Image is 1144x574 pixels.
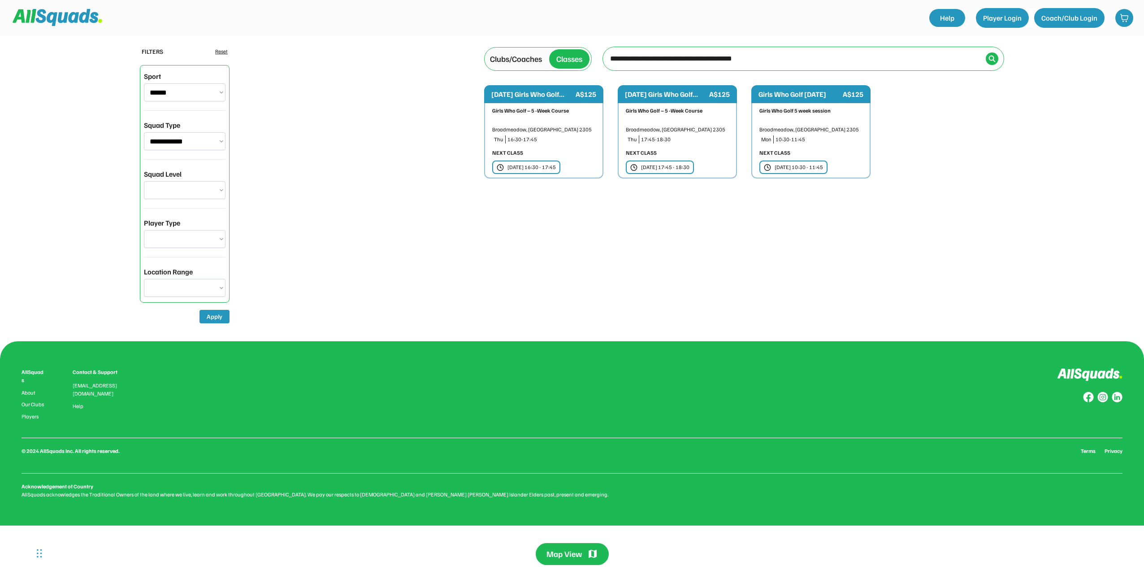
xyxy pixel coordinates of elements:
div: FILTERS [142,47,163,56]
div: Location Range [144,266,193,277]
a: About [22,390,46,396]
div: Sport [144,71,161,82]
div: [DATE] 17:45 - 18:30 [641,163,689,171]
button: Apply [199,310,230,323]
div: Girls Who Golf – 5 -Week Course [492,107,595,115]
img: shopping-cart-01%20%281%29.svg [1120,13,1129,22]
div: NEXT CLASS [492,149,523,157]
a: Help [929,9,965,27]
div: Mon [761,135,771,143]
div: Thu [628,135,637,143]
div: Girls Who Golf 5 week session [759,107,862,115]
div: AllSquads [22,368,46,384]
a: Privacy [1105,447,1122,455]
img: Logo%20inverted.svg [1057,368,1122,381]
button: Player Login [976,8,1029,28]
button: Coach/Club Login [1034,8,1105,28]
div: Broadmeadow, [GEOGRAPHIC_DATA] 2305 [492,126,595,134]
img: Group%20copy%206.svg [1112,392,1122,403]
div: NEXT CLASS [626,149,657,157]
div: NEXT CLASS [759,149,790,157]
div: Thu [494,135,503,143]
div: A$125 [576,89,596,100]
div: Clubs/Coaches [490,53,542,65]
div: Acknowledgement of Country [22,483,93,491]
img: clock.svg [764,164,771,171]
a: Terms [1081,447,1096,455]
div: AllSquads acknowledges the Traditional Owners of the land where we live, learn and work throughou... [22,491,1122,499]
div: Broadmeadow, [GEOGRAPHIC_DATA] 2305 [626,126,729,134]
img: clock.svg [630,164,637,171]
div: Girls Who Golf – 5 -Week Course [626,107,729,115]
div: A$125 [709,89,730,100]
div: © 2024 AllSquads Inc. All rights reserved. [22,447,120,455]
a: Help [73,403,83,409]
a: Our Clubs [22,401,46,408]
img: Group%20copy%207.svg [1097,392,1108,403]
img: Squad%20Logo.svg [13,9,102,26]
div: Reset [215,48,228,56]
img: Icon%20%2838%29.svg [988,55,996,62]
div: Player Type [144,217,180,228]
div: [DATE] Girls Who Golf... [625,89,707,100]
div: Broadmeadow, [GEOGRAPHIC_DATA] 2305 [759,126,862,134]
div: Girls Who Golf [DATE] [758,89,841,100]
div: A$125 [843,89,863,100]
div: Squad Type [144,120,180,130]
div: Map View [546,548,582,560]
img: Group%20copy%208.svg [1083,392,1094,403]
div: Contact & Support [73,368,128,376]
div: Squad Level [144,169,182,179]
div: 16:30-17:45 [507,135,595,143]
div: 10:30-11:45 [776,135,862,143]
div: Classes [556,53,582,65]
a: Players [22,413,46,420]
div: [DATE] Girls Who Golf... [491,89,574,100]
div: [EMAIL_ADDRESS][DOMAIN_NAME] [73,382,128,398]
div: [DATE] 10:30 - 11:45 [775,163,823,171]
div: [DATE] 16:30 - 17:45 [507,163,556,171]
div: 17:45-18:30 [641,135,729,143]
img: clock.svg [497,164,504,171]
